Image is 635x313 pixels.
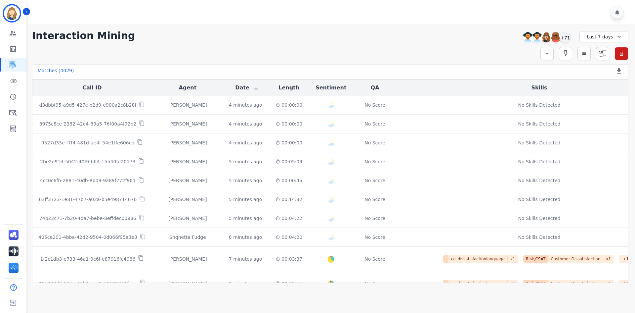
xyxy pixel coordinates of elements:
div: 00:00:00 [275,139,302,146]
button: Length [278,84,299,92]
div: 6 minutes ago [229,234,262,240]
p: 74b22c71-7b20-4da7-bebe-8effdec00986 [39,215,136,222]
div: No Skills Detected [518,177,560,184]
div: 00:14:32 [275,196,302,203]
div: 00:00:00 [275,102,302,108]
p: 405ce201-4bba-42d2-9504-0d066f95a3e3 [38,234,137,240]
span: Customer Dissatisfaction [548,255,603,263]
div: Matches ( 4029 ) [38,67,74,77]
div: No Score [364,280,385,287]
button: QA [371,84,379,92]
p: 8975c8ce-2382-42e4-89a5-76f00a4f92b2 [39,121,137,127]
p: 4cc0c6fb-2881-40db-8b09-9a89f772f901 [40,177,136,184]
div: Last 7 days [579,31,628,42]
p: 9527d33e-f7f4-481d-ae4f-54e1ffe606cb [41,139,135,146]
span: ce_dissatisfactionlanguage [448,280,508,287]
div: 4 minutes ago [229,102,262,108]
span: x 1 [603,280,614,287]
div: [PERSON_NAME] [157,177,218,184]
div: 5 minutes ago [229,215,262,222]
span: Risk,CSAT [523,255,548,263]
div: No Skills Detected [518,102,560,108]
button: Call ID [82,84,102,92]
div: 00:08:55 [275,280,302,287]
div: No Score [364,215,385,222]
div: No Skills Detected [518,215,560,222]
div: 4 minutes ago [229,139,262,146]
div: No Score [364,234,385,240]
div: [PERSON_NAME] [157,158,218,165]
span: x 1 [603,255,614,263]
div: No Score [364,139,385,146]
div: [PERSON_NAME] [157,280,218,287]
p: 2be2e914-5042-40f9-bff4-15540fd20173 [40,158,135,165]
div: No Score [364,158,385,165]
div: 00:00:45 [275,177,302,184]
p: d3dbbf95-a9d5-427c-b2d9-e900a2c8b28f [39,102,137,108]
div: [PERSON_NAME] [157,196,218,203]
div: +71 [560,32,571,43]
button: Agent [179,84,197,92]
div: No Score [364,256,385,262]
div: 7 minutes ago [229,256,262,262]
span: x 1 [508,280,518,287]
button: Sentiment [316,84,346,92]
div: 00:04:20 [275,234,302,240]
div: [PERSON_NAME] [157,256,218,262]
p: 1f2c1db3-e733-46a1-9c6f-e87916fc4986 [40,256,135,262]
span: ce_dissatisfactionlanguage [448,255,508,263]
h1: Interaction Mining [32,30,135,42]
div: [PERSON_NAME] [157,215,218,222]
div: No Score [364,121,385,127]
div: No Skills Detected [518,121,560,127]
span: x 1 [508,255,518,263]
div: No Score [364,177,385,184]
div: No Skills Detected [518,158,560,165]
button: Date [235,84,259,92]
p: 63ff3723-1e31-47b7-a02a-b5e498714676 [39,196,137,203]
div: 00:05:09 [275,158,302,165]
div: 00:04:22 [275,215,302,222]
div: 5 minutes ago [229,158,262,165]
span: Risk,CSAT [523,280,548,287]
div: No Score [364,102,385,108]
div: 5 minutes ago [229,177,262,184]
div: 00:03:37 [275,256,302,262]
div: No Skills Detected [518,139,560,146]
div: [PERSON_NAME] [157,102,218,108]
img: Bordered avatar [4,5,20,21]
div: [PERSON_NAME] [157,139,218,146]
button: Skills [531,84,547,92]
div: [PERSON_NAME] [157,121,218,127]
div: No Skills Detected [518,196,560,203]
div: No Score [364,196,385,203]
span: Customer Dissatisfaction [548,280,603,287]
div: 00:00:00 [275,121,302,127]
div: No Skills Detected [518,234,560,240]
div: Shqnetta Fudge [157,234,218,240]
div: 9 minutes ago [229,280,262,287]
p: 965807d3-63de-46b1-acd1-56129061faee [38,280,137,287]
div: 4 minutes ago [229,121,262,127]
div: 5 minutes ago [229,196,262,203]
